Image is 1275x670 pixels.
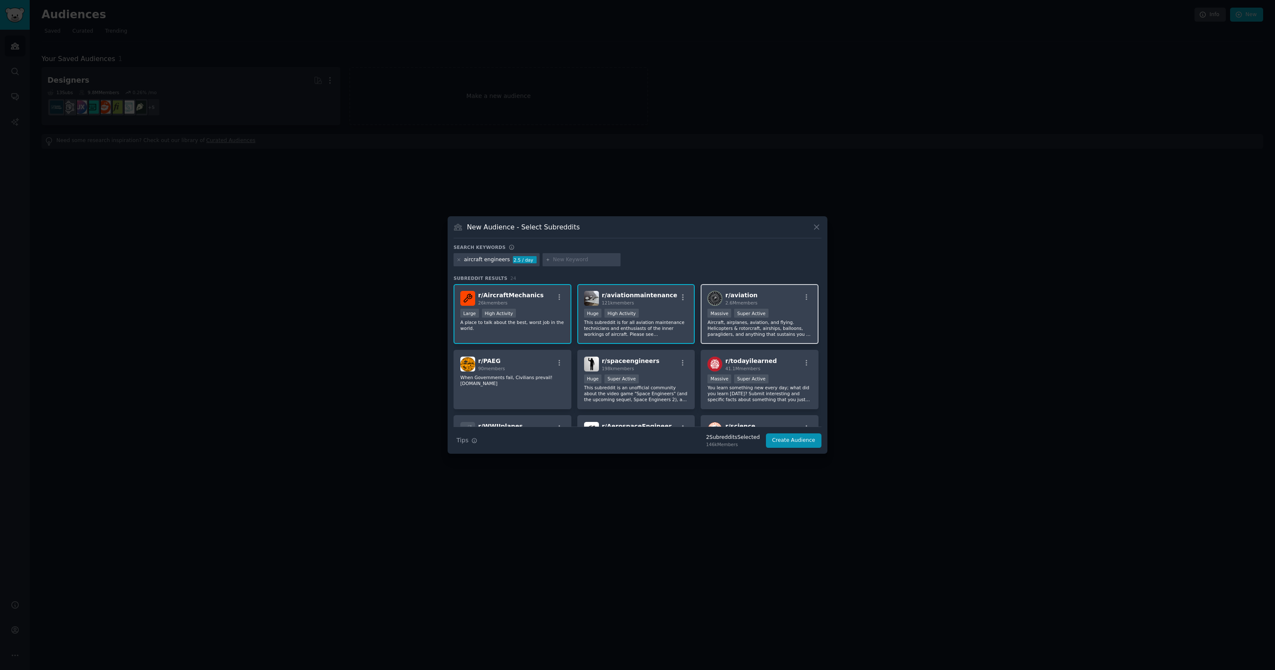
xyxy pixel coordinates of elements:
[460,374,565,386] p: When Governments fail, Civilians prevail! [DOMAIN_NAME]
[460,309,479,318] div: Large
[478,357,501,364] span: r/ PAEG
[707,291,722,306] img: aviation
[734,309,768,318] div: Super Active
[604,374,639,383] div: Super Active
[602,357,660,364] span: r/ spaceengineers
[460,291,475,306] img: AircraftMechanics
[478,292,544,299] span: r/ AircraftMechanics
[706,441,760,447] div: 146k Members
[707,357,722,371] img: todayilearned
[707,385,812,402] p: You learn something new every day; what did you learn [DATE]? Submit interesting and specific fac...
[707,309,731,318] div: Massive
[478,366,505,371] span: 90 members
[584,374,602,383] div: Huge
[766,433,822,448] button: Create Audience
[725,423,755,430] span: r/ science
[454,275,507,281] span: Subreddit Results
[602,366,634,371] span: 198k members
[482,309,516,318] div: High Activity
[478,423,523,430] span: r/ WWIIplanes
[725,357,777,364] span: r/ todayilearned
[706,434,760,441] div: 2 Subreddit s Selected
[460,319,565,331] p: A place to talk about the best, worst job in the world.
[584,357,599,371] img: spaceengineers
[478,300,507,305] span: 26k members
[602,300,634,305] span: 121k members
[584,309,602,318] div: Huge
[467,223,580,232] h3: New Audience - Select Subreddits
[725,300,757,305] span: 2.6M members
[584,385,688,402] p: This subreddit is an unofficial community about the video game "Space Engineers" (and the upcomin...
[584,319,688,337] p: This subreddit is for all aviation maintenance technicians and enthusiasts of the inner workings ...
[725,292,757,299] span: r/ aviation
[464,256,510,264] div: aircraft engineers
[725,366,760,371] span: 41.1M members
[553,256,618,264] input: New Keyword
[707,374,731,383] div: Massive
[707,319,812,337] p: Aircraft, airplanes, aviation, and flying. Helicopters & rotorcraft, airships, balloons, paraglid...
[460,357,475,371] img: PAEG
[707,422,722,437] img: science
[602,423,682,430] span: r/ AerospaceEngineering
[454,433,480,448] button: Tips
[454,244,506,250] h3: Search keywords
[510,276,516,281] span: 24
[604,309,639,318] div: High Activity
[584,422,599,437] img: AerospaceEngineering
[734,374,768,383] div: Super Active
[457,436,468,445] span: Tips
[584,291,599,306] img: aviationmaintenance
[602,292,677,299] span: r/ aviationmaintenance
[513,256,537,264] div: 2.5 / day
